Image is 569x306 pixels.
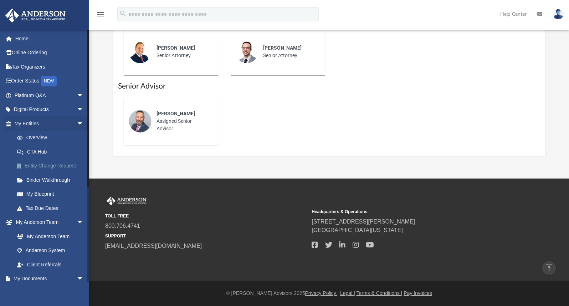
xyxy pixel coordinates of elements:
[77,116,91,131] span: arrow_drop_down
[312,227,403,233] a: [GEOGRAPHIC_DATA][US_STATE]
[96,14,105,19] a: menu
[5,88,94,102] a: Platinum Q&Aarrow_drop_down
[5,215,91,230] a: My Anderson Teamarrow_drop_down
[10,244,91,258] a: Anderson System
[305,290,339,296] a: Privacy Policy |
[157,111,195,116] span: [PERSON_NAME]
[312,219,415,225] a: [STREET_ADDRESS][PERSON_NAME]
[10,201,94,215] a: Tax Due Dates
[77,272,91,286] span: arrow_drop_down
[10,187,91,201] a: My Blueprint
[553,9,564,19] img: User Pic
[258,39,321,64] div: Senior Attorney
[312,209,513,215] small: Headquarters & Operations
[105,196,148,206] img: Anderson Advisors Platinum Portal
[10,229,87,244] a: My Anderson Team
[10,145,94,159] a: CTA Hub
[119,10,127,17] i: search
[10,173,94,187] a: Binder Walkthrough
[41,76,57,86] div: NEW
[10,159,94,173] a: Entity Change Request
[5,116,94,131] a: My Entitiesarrow_drop_down
[10,257,91,272] a: Client Referrals
[5,60,94,74] a: Tax Organizers
[105,233,307,239] small: SUPPORT
[157,45,195,51] span: [PERSON_NAME]
[89,290,569,297] div: © [PERSON_NAME] Advisors 2025
[10,131,94,145] a: Overview
[96,10,105,19] i: menu
[118,81,540,91] h1: Senior Advisor
[263,45,302,51] span: [PERSON_NAME]
[77,215,91,230] span: arrow_drop_down
[152,105,214,137] div: Assigned Senior Advisor
[77,88,91,103] span: arrow_drop_down
[3,9,68,22] img: Anderson Advisors Platinum Portal
[77,102,91,117] span: arrow_drop_down
[357,290,403,296] a: Terms & Conditions |
[545,264,553,272] i: vertical_align_top
[5,272,91,286] a: My Documentsarrow_drop_down
[129,110,152,132] img: thumbnail
[235,40,258,63] img: thumbnail
[542,261,557,276] a: vertical_align_top
[340,290,355,296] a: Legal |
[152,39,214,64] div: Senior Attorney
[5,46,94,60] a: Online Ordering
[105,243,202,249] a: [EMAIL_ADDRESS][DOMAIN_NAME]
[5,102,94,117] a: Digital Productsarrow_drop_down
[5,31,94,46] a: Home
[105,223,140,229] a: 800.706.4741
[129,40,152,63] img: thumbnail
[5,74,94,89] a: Order StatusNEW
[404,290,432,296] a: Pay Invoices
[105,213,307,219] small: TOLL FREE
